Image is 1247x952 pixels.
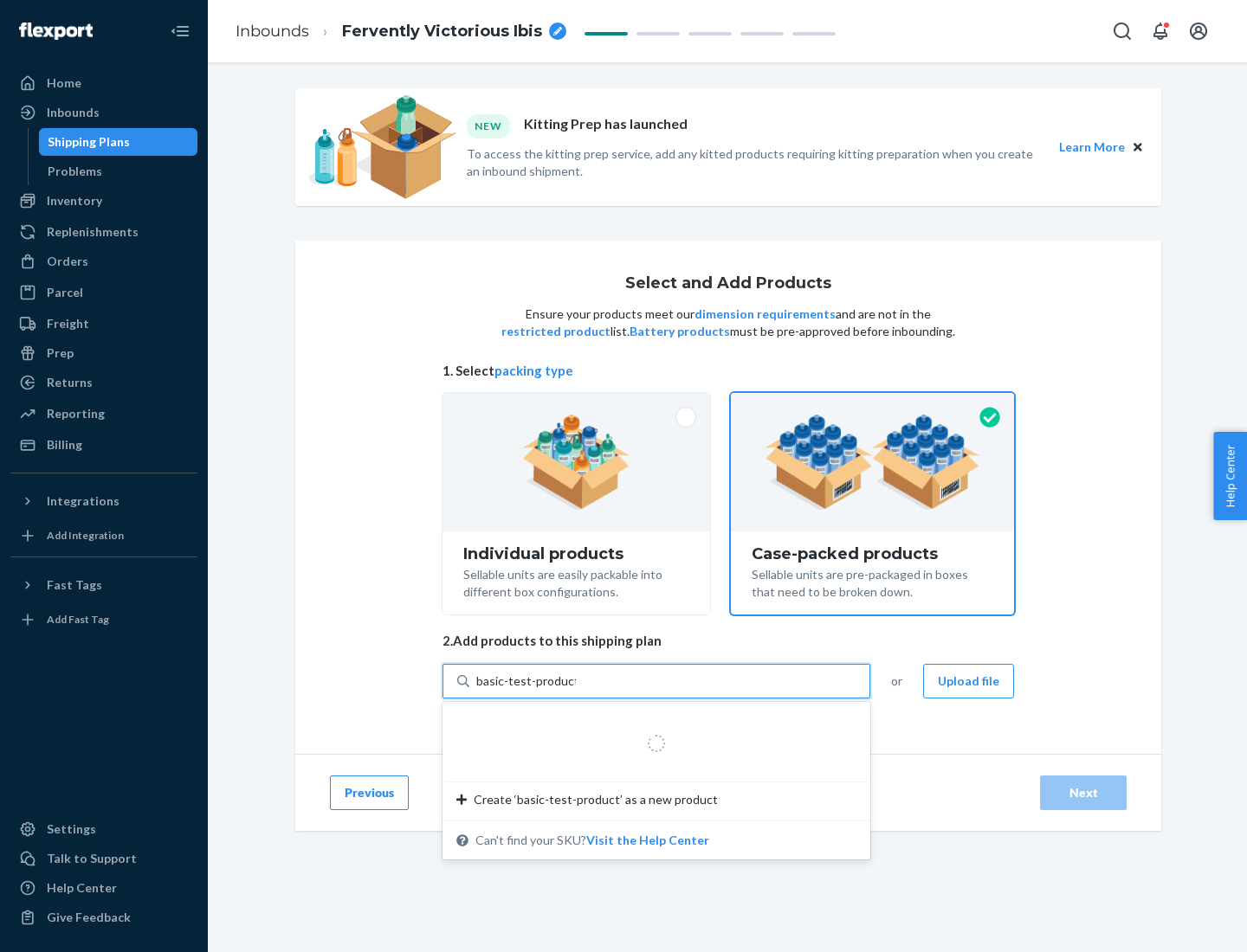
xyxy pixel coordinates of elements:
[10,522,197,550] a: Add Integration
[47,284,83,301] div: Parcel
[19,23,93,40] img: Flexport logo
[163,14,197,48] button: Close Navigation
[10,874,197,902] a: Help Center
[586,832,709,849] button: Create ‘basic-test-product’ as a new productCan't find your SKU?
[47,223,139,241] div: Replenishments
[48,133,130,151] div: Shipping Plans
[765,415,980,510] img: case-pack.59cecea509d18c883b923b81aeac6d0b.png
[10,69,197,97] a: Home
[10,400,197,428] a: Reporting
[10,815,197,843] a: Settings
[47,820,96,838] div: Settings
[39,158,198,185] a: Problems
[10,369,197,396] a: Returns
[10,248,197,275] a: Orders
[443,362,1014,380] span: 1. Select
[467,114,510,138] div: NEW
[923,664,1014,698] button: Upload file
[47,528,124,543] div: Add Integration
[47,253,88,270] div: Orders
[10,845,197,872] a: Talk to Support
[467,145,1043,180] p: To access the kitting prep service, add any kitted products requiring kitting preparation when yo...
[47,192,102,209] div: Inventory
[48,163,102,180] div: Problems
[501,323,611,340] button: restricted product
[752,563,993,601] div: Sellable units are pre-packaged in boxes that need to be broken down.
[1213,432,1247,520] button: Help Center
[463,563,689,601] div: Sellable units are easily packable into different box configurations.
[524,114,688,138] p: Kitting Prep has launched
[10,310,197,338] a: Freight
[1055,784,1112,801] div: Next
[494,362,573,380] button: packing type
[10,487,197,515] button: Integrations
[476,672,576,690] input: Create ‘basic-test-product’ as a new productCan't find your SKU?Visit the Help Center
[47,405,105,422] div: Reporting
[10,431,197,459] a: Billing
[443,632,1014,650] span: 2. Add products to this shipping plan
[47,576,102,594] div: Fast Tags
[10,279,197,306] a: Parcel
[47,879,117,897] div: Help Center
[47,612,109,627] div: Add Fast Tag
[752,545,993,563] div: Case-packed products
[10,606,197,634] a: Add Fast Tag
[39,128,198,156] a: Shipping Plans
[330,775,409,810] button: Previous
[10,571,197,599] button: Fast Tags
[474,791,718,808] span: Create ‘basic-test-product’ as a new product
[1040,775,1127,810] button: Next
[47,492,120,510] div: Integrations
[47,344,74,362] div: Prep
[222,6,580,57] ol: breadcrumbs
[47,374,93,391] div: Returns
[10,187,197,215] a: Inventory
[10,904,197,931] button: Give Feedback
[463,545,689,563] div: Individual products
[47,104,100,121] div: Inbounds
[47,909,131,926] div: Give Feedback
[10,339,197,367] a: Prep
[1059,138,1125,157] button: Learn More
[1143,14,1178,48] button: Open notifications
[1105,14,1140,48] button: Open Search Box
[47,850,137,867] div: Talk to Support
[695,306,836,323] button: dimension requirements
[10,99,197,126] a: Inbounds
[47,436,82,453] div: Billing
[500,306,957,340] p: Ensure your products meet our and are not in the list. must be pre-approved before inbounding.
[1128,138,1147,157] button: Close
[625,275,831,293] h1: Select and Add Products
[522,415,630,510] img: individual-pack.facf35554cb0f1810c75b2bd6df2d64e.png
[630,323,730,340] button: Battery products
[236,22,309,41] a: Inbounds
[10,218,197,246] a: Replenishments
[475,832,709,849] span: Can't find your SKU?
[1181,14,1216,48] button: Open account menu
[342,21,542,43] span: Fervently Victorious Ibis
[891,672,902,690] span: or
[47,74,81,92] div: Home
[47,315,89,332] div: Freight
